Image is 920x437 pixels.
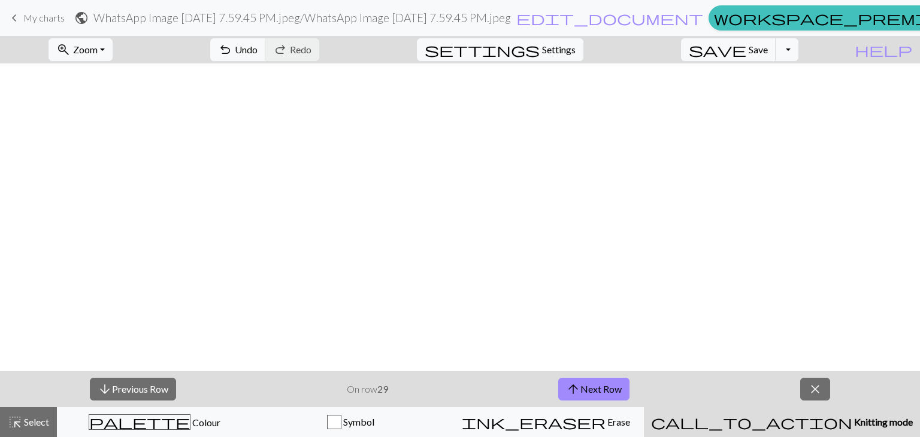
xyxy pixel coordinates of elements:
[644,407,920,437] button: Knitting mode
[8,414,22,430] span: highlight_alt
[190,417,220,428] span: Colour
[98,381,112,397] span: arrow_downward
[7,10,22,26] span: keyboard_arrow_left
[516,10,703,26] span: edit_document
[855,41,912,58] span: help
[606,416,630,427] span: Erase
[57,407,253,437] button: Colour
[56,41,71,58] span: zoom_in
[210,38,266,61] button: Undo
[852,416,913,427] span: Knitting mode
[558,378,630,400] button: Next Row
[808,381,822,397] span: close
[347,382,388,396] p: On row
[566,381,580,397] span: arrow_upward
[462,414,606,430] span: ink_eraser
[89,414,190,430] span: palette
[542,43,576,57] span: Settings
[425,43,540,57] i: Settings
[93,11,511,25] h2: WhatsApp Image [DATE] 7.59.45 PM.jpeg / WhatsApp Image [DATE] 7.59.45 PM.jpeg
[49,38,113,61] button: Zoom
[689,41,746,58] span: save
[23,12,65,23] span: My charts
[341,416,374,427] span: Symbol
[253,407,449,437] button: Symbol
[377,383,388,394] strong: 29
[7,8,65,28] a: My charts
[90,378,176,400] button: Previous Row
[425,41,540,58] span: settings
[749,44,768,55] span: Save
[73,44,98,55] span: Zoom
[448,407,644,437] button: Erase
[235,44,258,55] span: Undo
[74,10,89,26] span: public
[417,38,583,61] button: SettingsSettings
[218,41,232,58] span: undo
[651,414,852,430] span: call_to_action
[22,416,49,427] span: Select
[681,38,776,61] button: Save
